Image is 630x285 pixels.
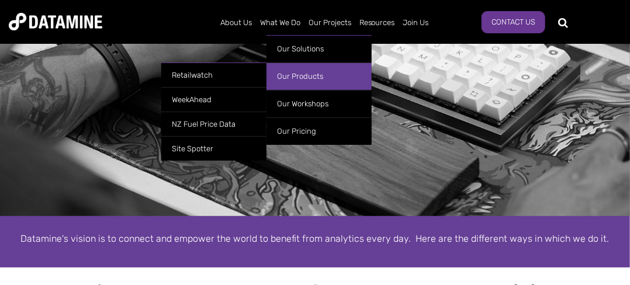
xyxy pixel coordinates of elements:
[355,8,399,38] a: Resources
[266,117,372,145] a: Our Pricing
[266,35,372,62] a: Our Solutions
[161,87,266,112] a: WeekAhead
[399,8,433,38] a: Join Us
[256,8,304,38] a: What We Do
[9,231,621,246] p: Datamine's vision is to connect and empower the world to benefit from analytics every day. Here a...
[266,90,372,117] a: Our Workshops
[304,8,355,38] a: Our Projects
[161,136,266,161] a: Site Spotter
[482,11,545,33] a: Contact Us
[161,62,266,87] a: Retailwatch
[9,13,102,30] img: Datamine
[266,62,372,90] a: Our Products
[161,112,266,136] a: NZ Fuel Price Data
[216,8,256,38] a: About Us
